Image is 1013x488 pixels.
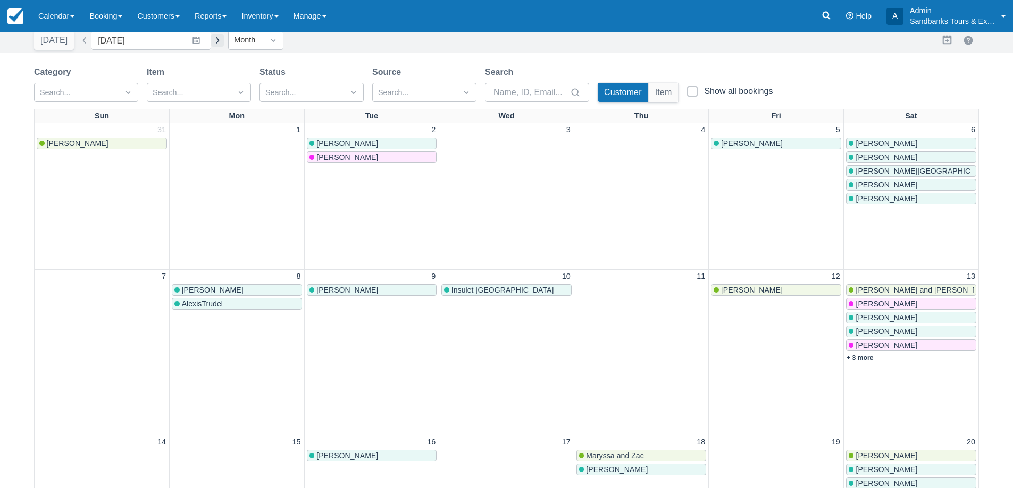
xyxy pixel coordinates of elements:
span: [PERSON_NAME][GEOGRAPHIC_DATA] [856,167,995,175]
label: Source [372,66,405,79]
a: [PERSON_NAME] [846,312,976,323]
div: A [886,8,903,25]
a: 7 [160,271,168,282]
a: [PERSON_NAME] [846,450,976,461]
a: Insulet [GEOGRAPHIC_DATA] [441,284,572,296]
a: 31 [155,124,168,136]
span: [PERSON_NAME] [721,139,783,148]
button: [DATE] [34,31,74,50]
span: [PERSON_NAME] [856,139,917,148]
a: [PERSON_NAME] [576,464,707,475]
a: 16 [425,436,438,448]
a: 12 [830,271,842,282]
a: [PERSON_NAME] [307,450,437,461]
span: [PERSON_NAME] [856,465,917,474]
a: [PERSON_NAME] [846,326,976,337]
a: Sat [903,109,919,123]
div: Month [234,35,258,46]
div: Show all bookings [704,86,773,97]
a: [PERSON_NAME] [846,151,976,163]
span: [PERSON_NAME] and [PERSON_NAME] [856,286,996,294]
span: Help [856,12,872,20]
a: [PERSON_NAME] [846,298,976,310]
a: Fri [769,109,783,123]
a: Maryssa and Zac [576,450,707,461]
span: [PERSON_NAME] [856,327,917,336]
label: Search [485,66,517,79]
a: [PERSON_NAME] [846,464,976,475]
a: [PERSON_NAME] [307,138,437,149]
a: [PERSON_NAME] [846,179,976,191]
span: [PERSON_NAME] [316,451,378,460]
a: [PERSON_NAME] [172,284,302,296]
a: 2 [429,124,438,136]
a: [PERSON_NAME] [846,193,976,204]
p: Sandbanks Tours & Experiences [910,16,995,27]
a: Tue [363,109,381,123]
a: Thu [632,109,650,123]
span: Dropdown icon [236,87,246,98]
a: 15 [290,436,303,448]
a: 5 [834,124,842,136]
a: Sun [93,109,111,123]
label: Status [259,66,290,79]
span: Maryssa and Zac [586,451,643,460]
a: 11 [694,271,707,282]
a: 17 [560,436,573,448]
a: [PERSON_NAME] [846,339,976,351]
img: checkfront-main-nav-mini-logo.png [7,8,23,24]
a: 9 [429,271,438,282]
a: [PERSON_NAME] [37,138,167,149]
a: [PERSON_NAME] [711,284,841,296]
a: 14 [155,436,168,448]
a: Wed [496,109,516,123]
input: Name, ID, Email... [493,83,568,102]
button: Item [649,83,679,102]
span: [PERSON_NAME] [316,286,378,294]
a: [PERSON_NAME] [307,284,437,296]
span: [PERSON_NAME] [586,465,648,474]
span: [PERSON_NAME] [316,139,378,148]
span: Dropdown icon [123,87,133,98]
span: [PERSON_NAME] [47,139,108,148]
span: [PERSON_NAME] [856,479,917,487]
span: [PERSON_NAME] [856,313,917,322]
a: AlexisTrudel [172,298,302,310]
span: [PERSON_NAME] [316,153,378,161]
a: [PERSON_NAME] and [PERSON_NAME] [846,284,976,296]
a: 20 [965,436,977,448]
a: 6 [969,124,977,136]
a: 1 [295,124,303,136]
label: Item [147,66,169,79]
span: Insulet [GEOGRAPHIC_DATA] [451,286,554,294]
span: [PERSON_NAME] [856,194,917,203]
a: 13 [965,271,977,282]
a: 19 [830,436,842,448]
span: Dropdown icon [461,87,472,98]
a: + 3 more [847,354,874,362]
span: [PERSON_NAME] [182,286,244,294]
a: [PERSON_NAME][GEOGRAPHIC_DATA] [846,165,976,177]
span: Dropdown icon [268,35,279,46]
a: [PERSON_NAME] [846,138,976,149]
span: [PERSON_NAME] [721,286,783,294]
button: Customer [598,83,648,102]
a: 3 [564,124,573,136]
span: [PERSON_NAME] [856,451,917,460]
a: [PERSON_NAME] [711,138,841,149]
p: Admin [910,5,995,16]
input: Date [91,31,211,50]
a: 10 [560,271,573,282]
span: [PERSON_NAME] [856,299,917,308]
a: [PERSON_NAME] [307,151,437,163]
span: [PERSON_NAME] [856,341,917,349]
span: [PERSON_NAME] [856,181,917,189]
label: Category [34,66,75,79]
a: 8 [295,271,303,282]
a: 4 [699,124,707,136]
span: [PERSON_NAME] [856,153,917,161]
a: 18 [694,436,707,448]
span: Dropdown icon [348,87,359,98]
i: Help [846,12,853,20]
span: AlexisTrudel [182,299,223,308]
